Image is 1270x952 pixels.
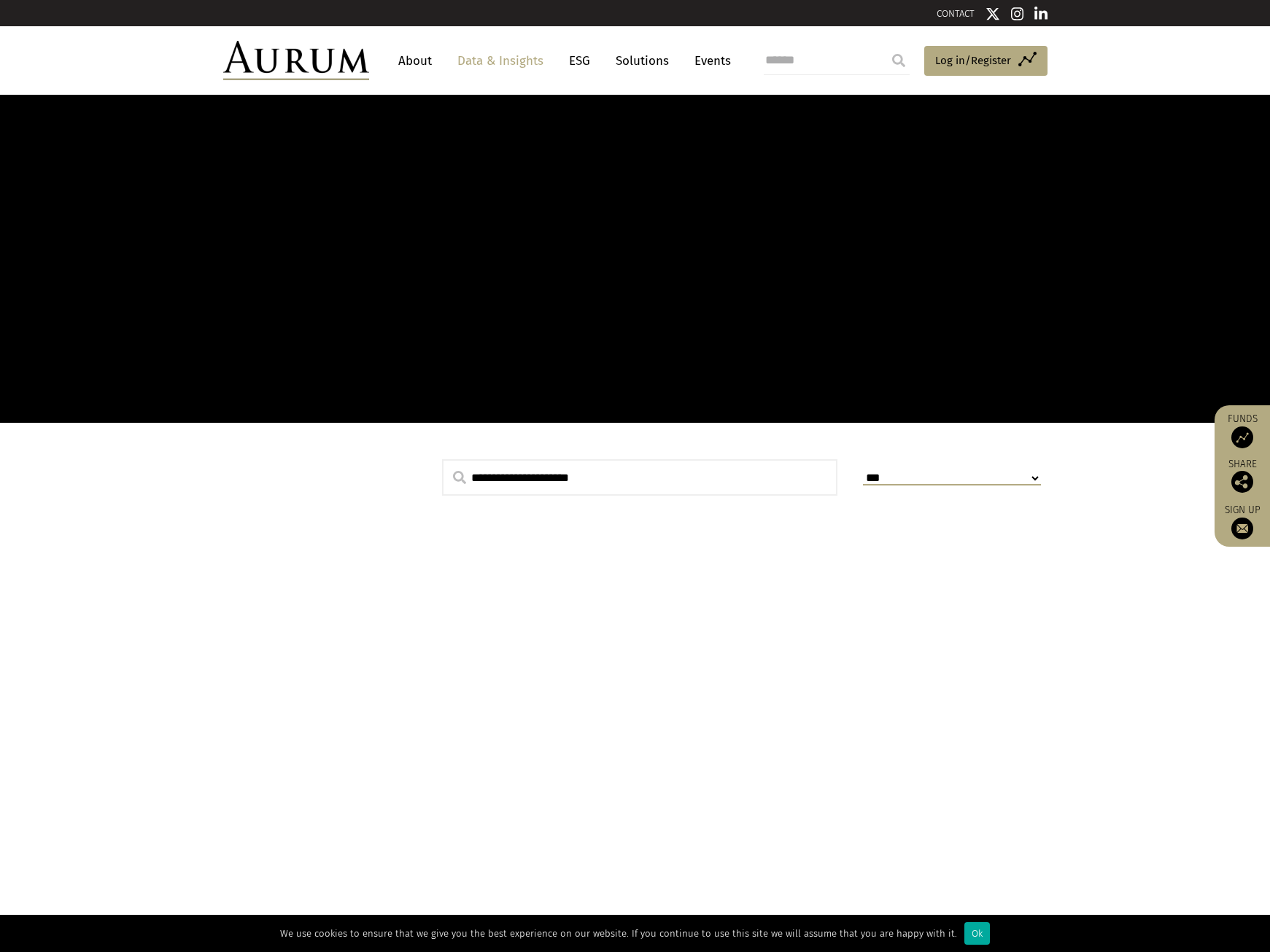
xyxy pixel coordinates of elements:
[391,47,439,74] a: About
[453,471,466,484] img: search.svg
[1231,471,1253,493] img: Share this post
[1011,7,1024,21] img: Instagram icon
[924,46,1048,77] a: Log in/Register
[986,7,1000,21] img: Twitter icon
[687,47,731,74] a: Events
[884,46,913,75] input: Submit
[450,47,551,74] a: Data & Insights
[1034,7,1048,21] img: Linkedin icon
[964,922,990,945] div: Ok
[937,8,975,19] a: CONTACT
[223,41,369,80] img: Aurum
[1231,518,1253,539] img: Sign up to our newsletter
[935,52,1011,69] span: Log in/Register
[1222,504,1263,539] a: Sign up
[1222,413,1263,448] a: Funds
[562,47,597,74] a: ESG
[1222,459,1263,493] div: Share
[608,47,676,74] a: Solutions
[1231,426,1253,448] img: Access Funds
